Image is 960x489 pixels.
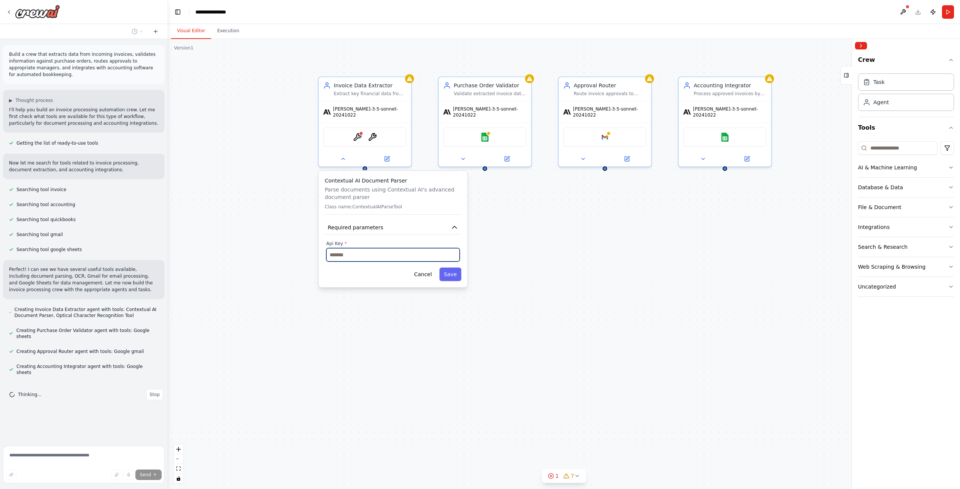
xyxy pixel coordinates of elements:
button: Open in side panel [606,154,648,163]
button: Send [135,470,162,480]
button: Required parameters [325,221,461,235]
div: Uncategorized [858,283,896,290]
span: Thought process [15,97,53,103]
button: Tools [858,117,954,138]
p: Perfect! I can see we have several useful tools available, including document parsing, OCR, Gmail... [9,266,159,293]
img: OCRTool [368,133,377,142]
span: Creating Approval Router agent with tools: Google gmail [16,348,144,354]
span: Searching tool gmail [16,232,63,238]
span: Searching tool invoice [16,187,66,193]
button: Improve this prompt [6,470,16,480]
button: Database & Data [858,178,954,197]
button: Crew [858,52,954,70]
div: AI & Machine Learning [858,164,917,171]
button: Upload files [111,470,122,480]
span: Searching tool accounting [16,202,75,208]
button: Click to speak your automation idea [123,470,134,480]
div: Invoice Data ExtractorExtract key financial data from incoming invoice documents including vendor... [318,76,412,167]
span: ▶ [9,97,12,103]
div: Purchase Order ValidatorValidate extracted invoice data against existing purchase orders by match... [438,76,532,167]
div: Search & Research [858,243,907,251]
span: 1 [555,472,559,480]
button: Open in side panel [486,154,528,163]
p: Now let me search for tools related to invoice processing, document extraction, and accounting in... [9,160,159,173]
button: zoom in [174,444,183,454]
img: Google sheets [480,133,489,142]
div: Approval Router [574,82,646,89]
button: Open in side panel [726,154,768,163]
span: Searching tool quickbooks [16,217,76,223]
button: Integrations [858,217,954,237]
button: zoom out [174,454,183,464]
button: Save [439,268,461,281]
button: toggle interactivity [174,474,183,483]
nav: breadcrumb [195,8,233,16]
div: Purchase Order Validator [454,82,526,89]
span: Required parameters [328,224,383,231]
button: Switch to previous chat [129,27,147,36]
button: Open in side panel [366,154,408,163]
button: AI & Machine Learning [858,158,954,177]
p: Class name: ContextualAIParseTool [325,204,461,210]
button: 17 [542,469,586,483]
div: Task [873,78,885,86]
div: Integrations [858,223,889,231]
span: Stop [150,392,160,398]
div: Agent [873,99,889,106]
button: Uncategorized [858,277,954,296]
div: Validate extracted invoice data against existing purchase orders by matching PO numbers, vendor d... [454,91,526,97]
button: Search & Research [858,237,954,257]
button: File & Document [858,197,954,217]
button: fit view [174,464,183,474]
div: Approval RouterRoute invoice approvals to appropriate managers based on amount thresholds, depart... [558,76,652,167]
p: Build a crew that extracts data from incoming invoices, validates information against purchase or... [9,51,159,78]
button: Execution [211,23,245,39]
div: Process approved invoices by creating accounting entries, updating vendor records, generating jou... [694,91,766,97]
span: Creating Purchase Order Validator agent with tools: Google sheets [16,327,159,339]
span: [PERSON_NAME]-3-5-sonnet-20241022 [573,106,646,118]
button: Toggle Sidebar [849,39,855,489]
span: [PERSON_NAME]-3-5-sonnet-20241022 [453,106,526,118]
span: [PERSON_NAME]-3-5-sonnet-20241022 [333,106,406,118]
div: Tools [858,138,954,303]
div: Crew [858,70,954,117]
span: Creating Invoice Data Extractor agent with tools: Contextual AI Document Parser, Optical Characte... [15,307,159,319]
div: File & Document [858,203,901,211]
div: Web Scraping & Browsing [858,263,925,271]
button: ▶Thought process [9,97,53,103]
div: Version 1 [174,45,193,51]
p: Parse documents using Contextual AI's advanced document parser [325,186,461,201]
div: Accounting IntegratorProcess approved invoices by creating accounting entries, updating vendor re... [678,76,772,167]
span: Creating Accounting Integrator agent with tools: Google sheets [16,363,159,375]
img: Google gmail [600,133,609,142]
button: Cancel [409,268,436,281]
div: Invoice Data Extractor [334,82,406,89]
div: Route invoice approvals to appropriate managers based on amount thresholds, department budgets, v... [574,91,646,97]
div: React Flow controls [174,444,183,483]
button: Visual Editor [171,23,211,39]
div: Database & Data [858,184,903,191]
img: Logo [15,5,60,18]
span: Searching tool google sheets [16,247,82,253]
div: Extract key financial data from incoming invoice documents including vendor information, amounts,... [334,91,406,97]
button: Collapse right sidebar [855,42,867,49]
span: Thinking... [18,392,42,398]
span: [PERSON_NAME]-3-5-sonnet-20241022 [693,106,766,118]
h3: Contextual AI Document Parser [325,177,461,184]
button: Stop [146,389,163,400]
button: Start a new chat [150,27,162,36]
span: Getting the list of ready-to-use tools [16,140,98,146]
label: Api Key [326,241,460,247]
button: Web Scraping & Browsing [858,257,954,277]
div: Accounting Integrator [694,82,766,89]
span: Send [140,472,151,478]
img: ContextualAIParseTool [353,133,362,142]
img: Google sheets [720,133,729,142]
button: Hide left sidebar [172,7,183,17]
span: 7 [571,472,574,480]
p: I'll help you build an invoice processing automation crew. Let me first check what tools are avai... [9,106,159,127]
